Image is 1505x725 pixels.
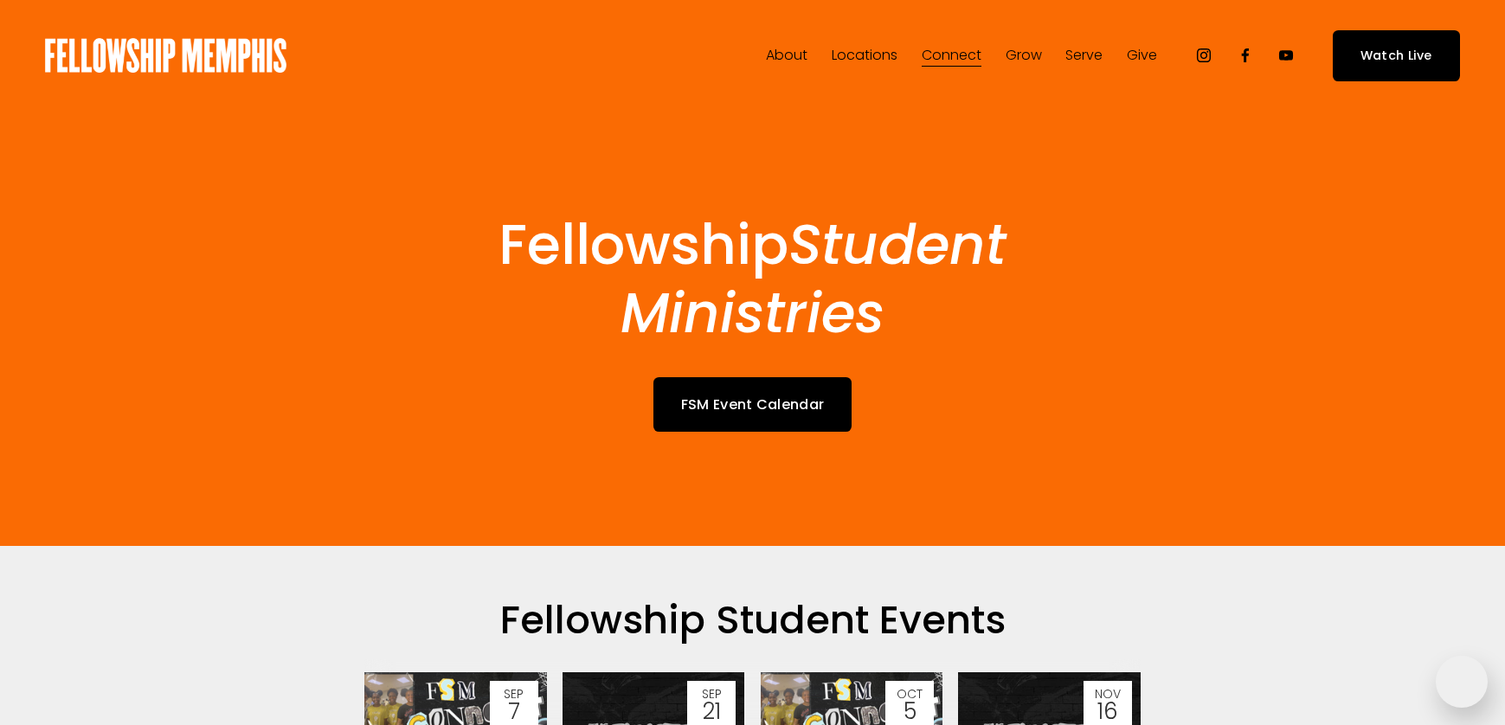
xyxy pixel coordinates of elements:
span: Locations [832,43,897,68]
a: Facebook [1237,47,1254,64]
span: About [766,43,807,68]
a: Watch Live [1333,30,1460,81]
span: Grow [1006,43,1042,68]
span: Sep [690,688,733,700]
h2: Fellowship Student Events [364,595,1141,645]
a: Instagram [1195,47,1212,64]
span: Give [1127,43,1157,68]
span: Sep [492,688,536,700]
a: folder dropdown [922,42,981,69]
a: folder dropdown [766,42,807,69]
span: 16 [1086,700,1129,722]
span: 5 [888,700,931,722]
span: 21 [690,700,733,722]
span: Nov [1086,688,1129,700]
a: folder dropdown [1065,42,1103,69]
a: folder dropdown [1006,42,1042,69]
a: folder dropdown [1127,42,1157,69]
a: YouTube [1277,47,1295,64]
img: Fellowship Memphis [45,38,286,73]
span: Serve [1065,43,1103,68]
span: Fellowship [498,206,1023,351]
a: FSM Event Calendar [653,377,852,432]
span: 7 [492,700,536,722]
span: Oct [888,688,931,700]
span: Connect [922,43,981,68]
em: Student Ministries [621,206,1023,351]
a: folder dropdown [832,42,897,69]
